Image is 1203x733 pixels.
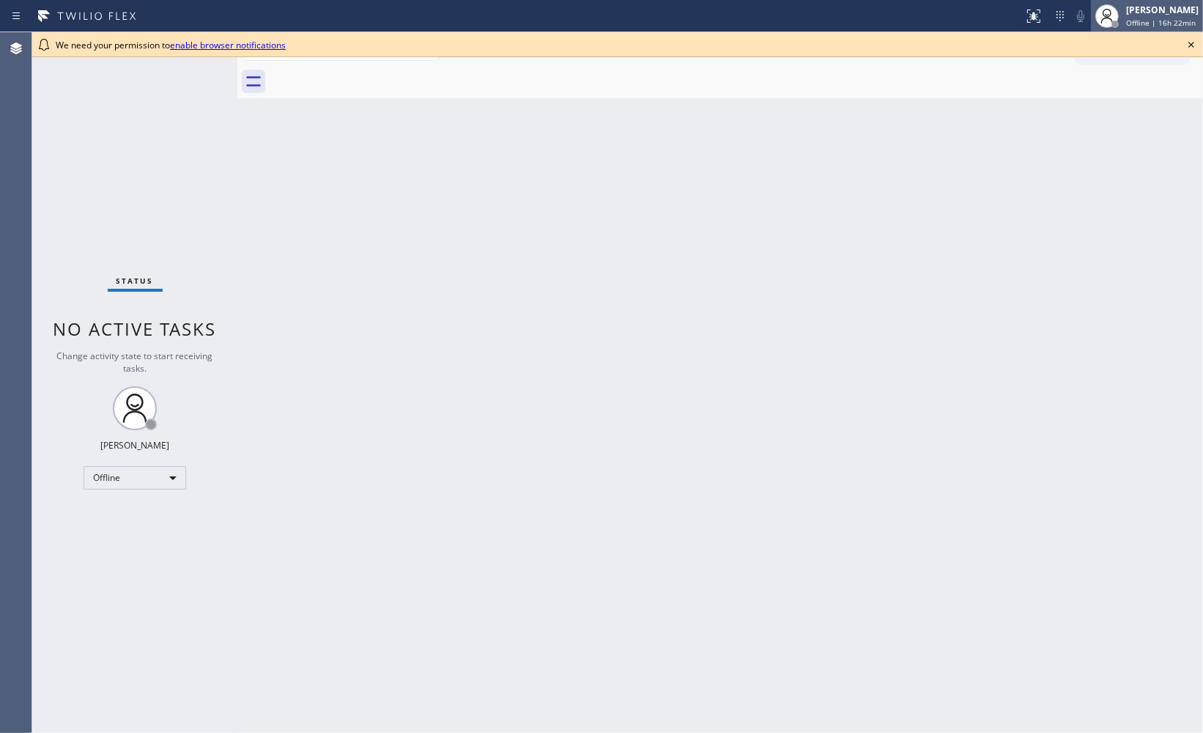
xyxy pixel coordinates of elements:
[1126,18,1196,28] span: Offline | 16h 22min
[1070,6,1091,26] button: Mute
[84,466,186,490] div: Offline
[53,317,217,341] span: No active tasks
[100,439,169,452] div: [PERSON_NAME]
[57,350,213,375] span: Change activity state to start receiving tasks.
[56,39,286,51] span: We need your permission to
[170,39,286,51] a: enable browser notifications
[116,276,154,286] span: Status
[1126,4,1199,16] div: [PERSON_NAME]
